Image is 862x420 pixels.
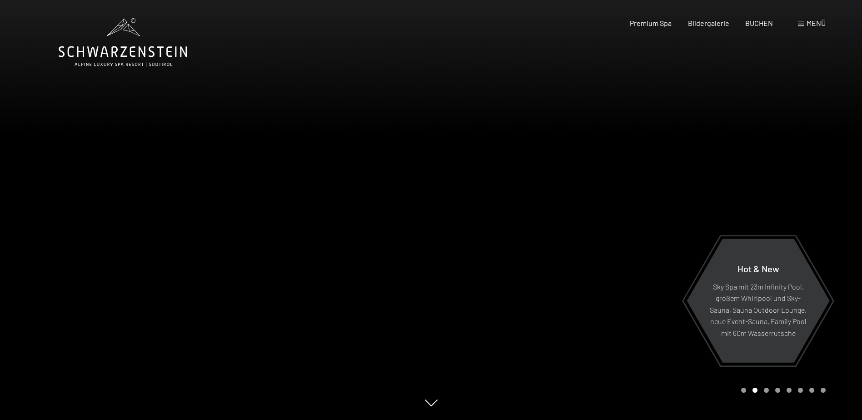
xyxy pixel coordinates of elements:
a: BUCHEN [745,19,773,27]
div: Carousel Page 8 [821,388,826,393]
div: Carousel Page 6 [798,388,803,393]
div: Carousel Page 1 [741,388,746,393]
div: Carousel Page 4 [775,388,780,393]
a: Premium Spa [630,19,672,27]
div: Carousel Page 7 [809,388,814,393]
div: Carousel Pagination [738,388,826,393]
a: Hot & New Sky Spa mit 23m Infinity Pool, großem Whirlpool und Sky-Sauna, Sauna Outdoor Lounge, ne... [686,238,830,363]
span: Hot & New [737,263,779,274]
div: Carousel Page 3 [764,388,769,393]
a: Bildergalerie [688,19,729,27]
span: Menü [807,19,826,27]
p: Sky Spa mit 23m Infinity Pool, großem Whirlpool und Sky-Sauna, Sauna Outdoor Lounge, neue Event-S... [709,280,807,339]
div: Carousel Page 5 [787,388,792,393]
div: Carousel Page 2 (Current Slide) [752,388,757,393]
